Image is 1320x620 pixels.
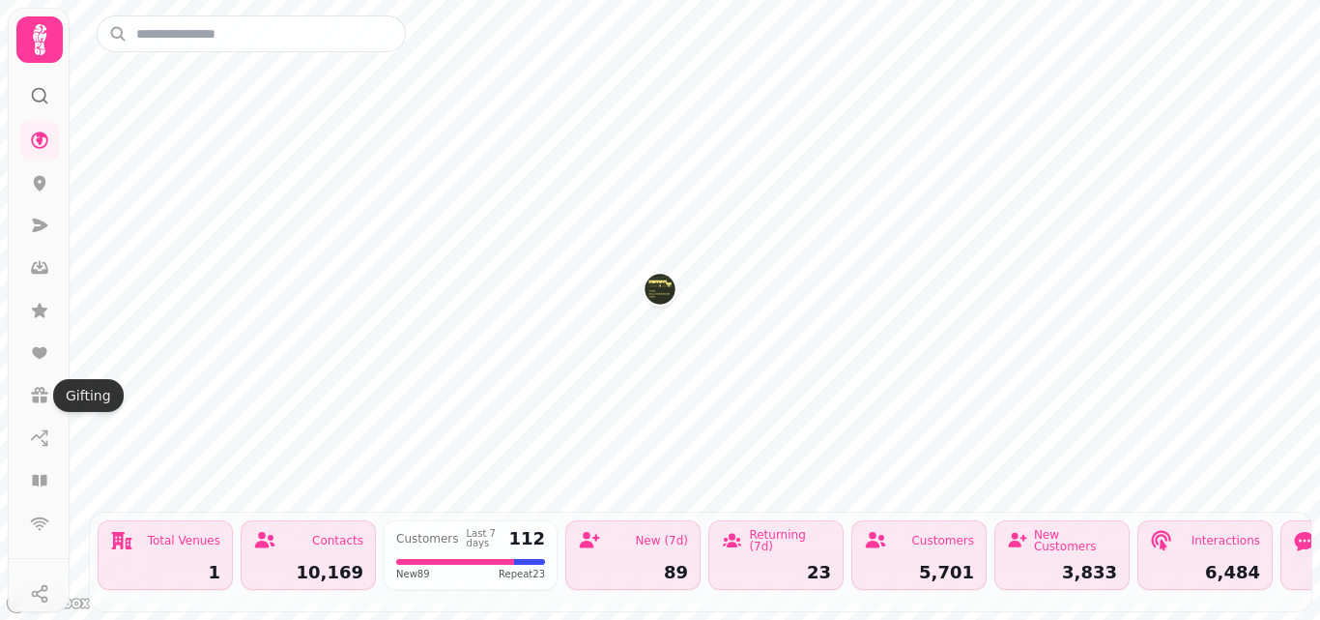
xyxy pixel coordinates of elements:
[148,535,220,546] div: Total Venues
[467,529,502,548] div: Last 7 days
[721,564,831,581] div: 23
[499,567,545,581] span: Repeat 23
[911,535,974,546] div: Customers
[645,274,675,310] div: Map marker
[110,564,220,581] div: 1
[6,592,91,614] a: Mapbox logo
[396,533,459,545] div: Customers
[635,535,688,546] div: New (7d)
[1007,564,1117,581] div: 3,833
[312,535,363,546] div: Contacts
[578,564,688,581] div: 89
[645,274,675,305] button: Kilchrenan Inn
[1150,564,1260,581] div: 6,484
[749,529,831,552] div: Returning (7d)
[864,564,974,581] div: 5,701
[508,530,545,547] div: 112
[1191,535,1260,546] div: Interactions
[1034,529,1117,552] div: New Customers
[253,564,363,581] div: 10,169
[53,379,124,412] div: Gifting
[396,567,430,581] span: New 89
